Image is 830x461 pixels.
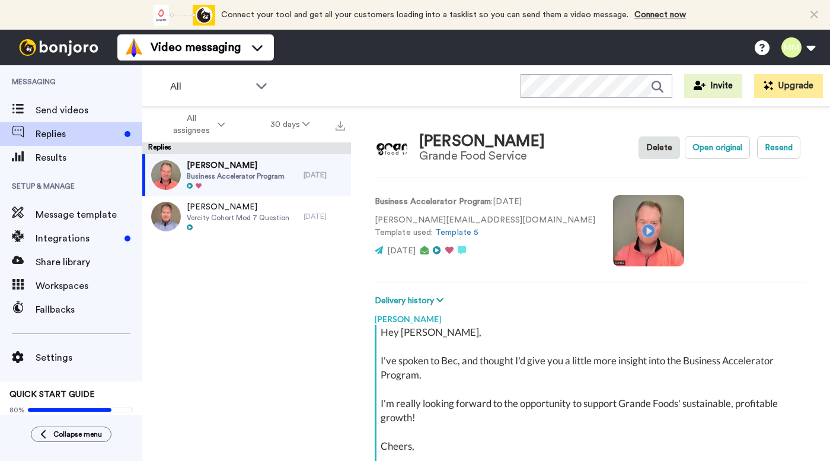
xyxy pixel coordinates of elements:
span: Send videos [36,103,142,117]
div: [DATE] [304,170,345,180]
div: [DATE] [304,212,345,221]
span: QUICK START GUIDE [9,390,95,399]
img: 1dabb941-1905-46bb-80e4-fbc073c92a12-thumb.jpg [151,202,181,231]
strong: Business Accelerator Program [375,198,491,206]
a: [PERSON_NAME]Business Accelerator Program[DATE] [142,154,351,196]
span: Connect your tool and get all your customers loading into a tasklist so you can send them a video... [221,11,628,19]
div: [PERSON_NAME] [375,307,806,325]
button: Open original [685,136,750,159]
span: Workspaces [36,279,142,293]
button: Invite [684,74,742,98]
span: Results [36,151,142,165]
button: All assignees [145,108,248,141]
span: All assignees [167,113,215,136]
button: 30 days [248,114,333,135]
span: Fallbacks [36,303,142,317]
div: Replies [142,142,351,154]
div: [PERSON_NAME] [419,133,545,150]
img: bj-logo-header-white.svg [14,39,103,56]
a: [PERSON_NAME]Vercity Cohort Mod 7 Question[DATE] [142,196,351,237]
button: Export all results that match these filters now. [332,116,349,133]
button: Delivery history [375,294,447,307]
div: animation [150,5,215,26]
span: Business Accelerator Program [187,171,285,181]
p: [PERSON_NAME][EMAIL_ADDRESS][DOMAIN_NAME] Template used: [375,214,595,239]
span: Settings [36,351,142,365]
button: Resend [757,136,800,159]
span: All [170,80,250,94]
img: 9e043665-3c67-4435-8631-b63694811130-thumb.jpg [151,160,181,190]
span: [PERSON_NAME] [187,201,289,213]
img: export.svg [336,121,345,131]
span: Message template [36,208,142,222]
span: Vercity Cohort Mod 7 Question [187,213,289,222]
a: Connect now [634,11,686,19]
span: [PERSON_NAME] [187,160,285,171]
img: Image of Daniel Till [375,132,407,164]
span: Replies [36,127,120,141]
a: Template 5 [435,228,478,237]
button: Delete [639,136,680,159]
button: Upgrade [754,74,823,98]
img: vm-color.svg [124,38,143,57]
div: Grande Food Service [419,150,545,163]
span: [DATE] [387,247,416,255]
button: Collapse menu [31,427,111,442]
span: Collapse menu [53,430,102,439]
span: Video messaging [151,39,241,56]
span: 80% [9,405,25,415]
span: Share library [36,255,142,269]
p: : [DATE] [375,196,595,208]
span: Integrations [36,231,120,246]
